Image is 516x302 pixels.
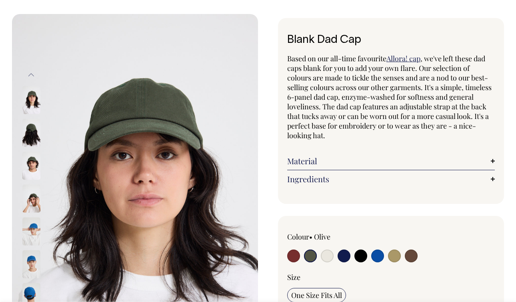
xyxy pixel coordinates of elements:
[22,86,40,114] img: olive
[287,232,370,242] div: Colour
[25,66,37,84] button: Previous
[287,54,492,140] span: , we've left these dad caps blank for you to add your own flare. Our selection of colours are mad...
[22,217,40,246] img: worker-blue
[287,174,495,184] a: Ingredients
[287,34,495,46] h1: Blank Dad Cap
[22,152,40,180] img: olive
[314,232,330,242] label: Olive
[309,232,312,242] span: •
[287,54,386,63] span: Based on our all-time favourite
[287,156,495,166] a: Material
[291,290,342,300] span: One Size Fits All
[22,250,40,278] img: worker-blue
[386,54,420,63] a: Allora! cap
[22,119,40,147] img: olive
[22,185,40,213] img: olive
[287,272,495,282] div: Size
